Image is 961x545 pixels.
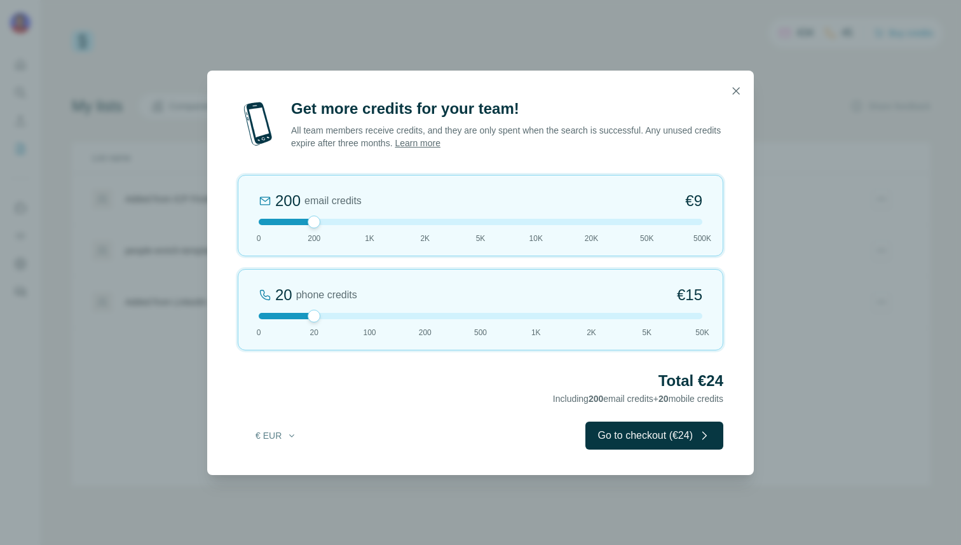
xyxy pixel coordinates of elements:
[474,327,487,338] span: 500
[363,327,376,338] span: 100
[677,285,702,305] span: €15
[308,233,320,244] span: 200
[296,287,357,303] span: phone credits
[257,327,261,338] span: 0
[585,233,598,244] span: 20K
[640,233,653,244] span: 50K
[304,193,362,209] span: email credits
[247,424,306,447] button: € EUR
[275,285,292,305] div: 20
[589,394,603,404] span: 200
[553,394,723,404] span: Including email credits + mobile credits
[238,99,278,149] img: mobile-phone
[420,233,430,244] span: 2K
[291,124,723,149] p: All team members receive credits, and they are only spent when the search is successful. Any unus...
[310,327,318,338] span: 20
[365,233,374,244] span: 1K
[585,422,723,450] button: Go to checkout (€24)
[419,327,432,338] span: 200
[531,327,541,338] span: 1K
[685,191,702,211] span: €9
[642,327,651,338] span: 5K
[395,138,440,148] a: Learn more
[476,233,486,244] span: 5K
[257,233,261,244] span: 0
[587,327,596,338] span: 2K
[693,233,711,244] span: 500K
[238,371,723,391] h2: Total €24
[695,327,709,338] span: 50K
[529,233,543,244] span: 10K
[658,394,669,404] span: 20
[275,191,301,211] div: 200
